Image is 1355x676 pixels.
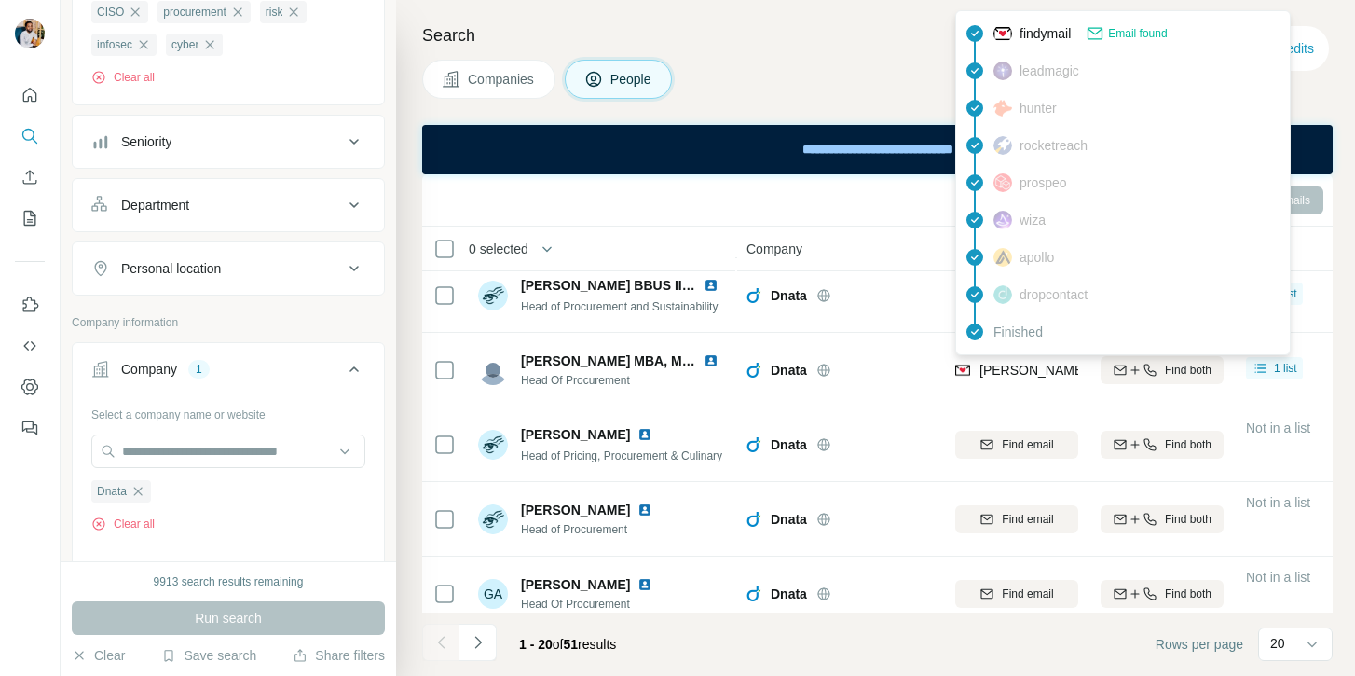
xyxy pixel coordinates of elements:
img: provider apollo logo [993,248,1012,267]
button: Department [73,183,384,228]
img: provider leadmagic logo [993,62,1012,80]
img: Logo of Dnata [746,586,761,601]
span: procurement [163,4,226,21]
span: Companies [468,70,536,89]
span: Dnata [97,483,127,500]
span: [PERSON_NAME] MBA, MCIPS [521,353,712,368]
div: 9913 search results remaining [154,573,304,590]
img: LinkedIn logo [637,577,652,592]
span: wiza [1020,211,1046,229]
span: Dnata [771,510,807,529]
h4: Search [422,22,1333,48]
span: Find both [1165,436,1211,453]
button: Find both [1101,431,1224,459]
button: Navigate to next page [459,624,497,661]
button: Dashboard [15,370,45,404]
span: Dnata [771,585,807,603]
span: [PERSON_NAME] [521,575,630,594]
button: Personal location [73,246,384,291]
img: LinkedIn logo [637,427,652,442]
button: Find both [1101,356,1224,384]
img: provider dropcontact logo [993,285,1012,304]
span: 51 [564,637,579,652]
span: People [610,70,653,89]
img: provider findymail logo [955,361,970,379]
span: Find email [1002,586,1053,602]
div: Select a company name or website [91,399,365,423]
button: Company1 [73,347,384,399]
span: Dnata [771,361,807,379]
img: LinkedIn logo [704,353,719,368]
span: findymail [1020,24,1071,43]
span: infosec [97,36,132,53]
span: 1 list [1274,360,1297,377]
button: Seniority [73,119,384,164]
p: Company information [72,314,385,331]
span: results [519,637,616,652]
span: 1 - 20 [519,637,553,652]
div: Seniority [121,132,171,151]
button: Enrich CSV [15,160,45,194]
span: Company [746,240,802,258]
img: Logo of Dnata [746,288,761,303]
span: Head of Pricing, Procurement & Culinary [521,449,722,462]
span: Find both [1165,586,1211,602]
span: prospeo [1020,173,1067,192]
span: Email found [1108,25,1167,42]
img: provider findymail logo [993,24,1012,43]
img: Logo of Dnata [746,437,761,452]
span: Rows per page [1156,635,1243,654]
img: provider rocketreach logo [993,136,1012,155]
span: Dnata [771,435,807,454]
button: Feedback [15,411,45,445]
span: Find email [1002,436,1053,453]
span: risk [266,4,283,21]
img: Avatar [478,281,508,310]
button: Quick start [15,78,45,112]
img: provider hunter logo [993,100,1012,117]
span: apollo [1020,248,1054,267]
span: rocketreach [1020,136,1088,155]
span: Head Of Procurement [521,372,726,389]
span: [PERSON_NAME] BBUS IIPMM [521,278,712,293]
span: Find both [1165,362,1211,379]
button: Clear [72,646,125,665]
img: Avatar [478,430,508,460]
button: Find both [1101,505,1224,533]
span: Find both [1165,511,1211,528]
img: provider wiza logo [993,211,1012,229]
span: Not in a list [1246,570,1310,585]
button: Use Surfe API [15,329,45,363]
span: [PERSON_NAME] [521,425,630,444]
iframe: Banner [422,125,1333,174]
span: Head Of Procurement [521,596,660,613]
button: Clear all [91,516,155,532]
img: provider prospeo logo [993,173,1012,192]
button: Find email [955,505,1078,533]
button: Clear all [91,69,155,86]
span: Find email [1002,511,1053,528]
span: dropcontact [1020,285,1088,304]
button: Find email [955,431,1078,459]
div: Department [121,196,189,214]
div: Company [121,360,177,379]
img: Logo of Dnata [746,363,761,378]
button: Find email [955,580,1078,608]
span: Not in a list [1246,495,1310,510]
span: [PERSON_NAME] [521,501,630,519]
p: 20 [1270,634,1285,653]
img: Logo of Dnata [746,512,761,527]
span: Head of Procurement and Sustainability [521,300,718,313]
button: Save search [161,646,256,665]
div: GA [478,579,508,609]
button: Use Surfe on LinkedIn [15,288,45,322]
span: leadmagic [1020,62,1079,80]
img: LinkedIn logo [704,278,719,293]
img: Avatar [478,504,508,534]
button: Find both [1101,580,1224,608]
button: Share filters [293,646,385,665]
span: 0 selected [469,240,528,258]
span: 1 list [1274,285,1297,302]
button: My lists [15,201,45,235]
